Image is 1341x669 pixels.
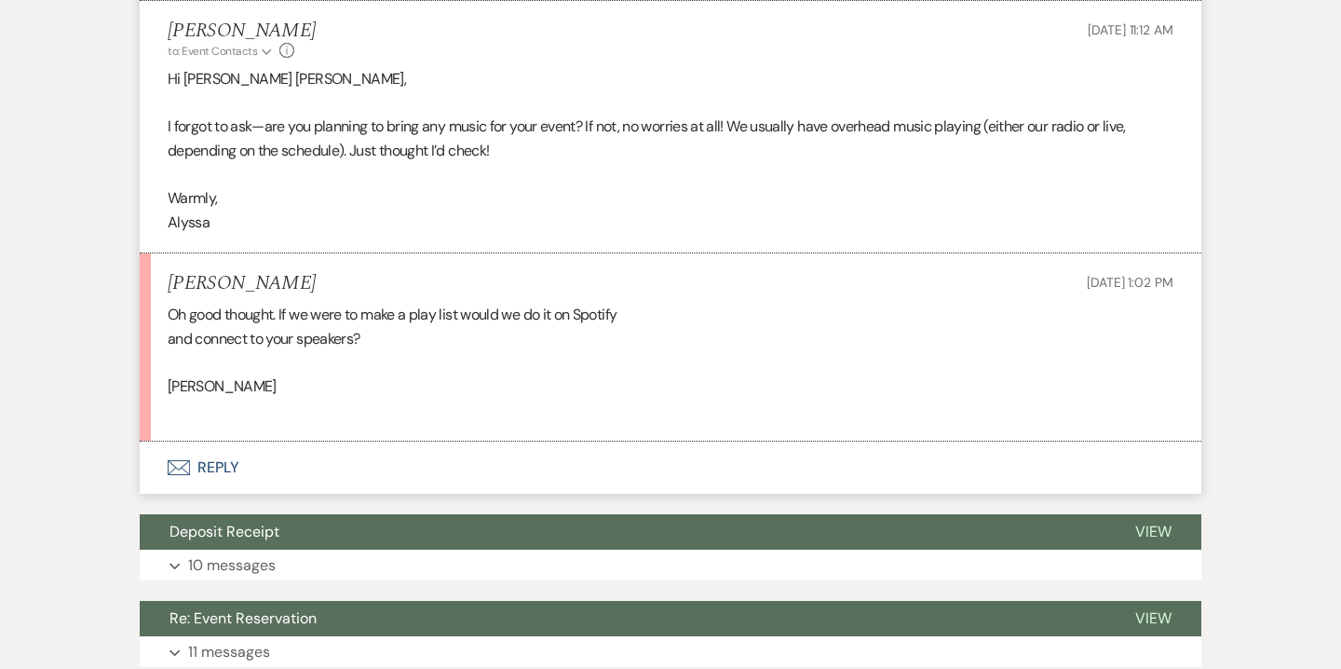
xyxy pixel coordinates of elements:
[168,67,1173,91] p: Hi [PERSON_NAME] [PERSON_NAME],
[1105,514,1201,550] button: View
[168,186,1173,211] p: Warmly,
[1105,601,1201,636] button: View
[169,522,279,541] span: Deposit Receipt
[168,20,316,43] h5: [PERSON_NAME]
[140,442,1201,494] button: Reply
[140,636,1201,668] button: 11 messages
[140,514,1105,550] button: Deposit Receipt
[140,550,1201,581] button: 10 messages
[168,272,316,295] h5: [PERSON_NAME]
[1088,21,1173,38] span: [DATE] 11:12 AM
[188,553,276,578] p: 10 messages
[140,601,1105,636] button: Re: Event Reservation
[168,44,257,59] span: to: Event Contacts
[168,303,1173,422] div: Oh good thought. If we were to make a play list would we do it on Spotify and connect to your spe...
[1135,608,1172,628] span: View
[1087,274,1173,291] span: [DATE] 1:02 PM
[168,43,275,60] button: to: Event Contacts
[168,115,1173,162] p: I forgot to ask—are you planning to bring any music for your event? If not, no worries at all! We...
[1135,522,1172,541] span: View
[188,640,270,664] p: 11 messages
[168,211,1173,235] p: Alyssa
[169,608,317,628] span: Re: Event Reservation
